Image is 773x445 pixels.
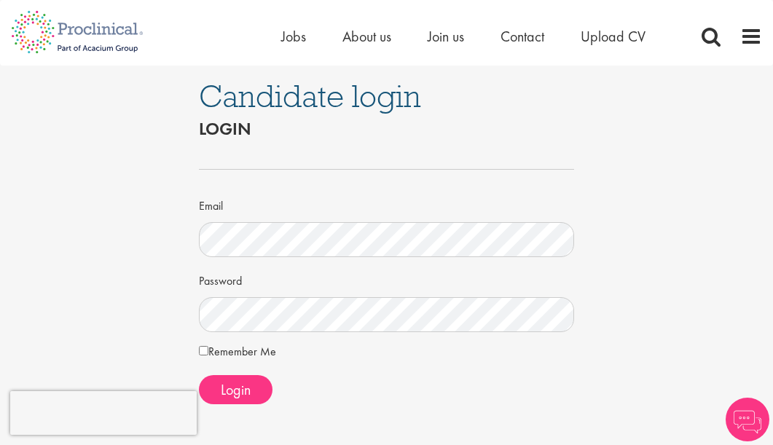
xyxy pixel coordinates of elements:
[199,346,208,355] input: Remember Me
[342,27,391,46] a: About us
[199,119,575,138] h2: Login
[199,375,272,404] button: Login
[726,398,769,441] img: Chatbot
[199,193,223,215] label: Email
[221,380,251,399] span: Login
[428,27,464,46] a: Join us
[10,391,197,435] iframe: reCAPTCHA
[199,343,276,361] label: Remember Me
[199,268,242,290] label: Password
[199,76,421,116] span: Candidate login
[281,27,306,46] a: Jobs
[501,27,544,46] a: Contact
[581,27,646,46] a: Upload CV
